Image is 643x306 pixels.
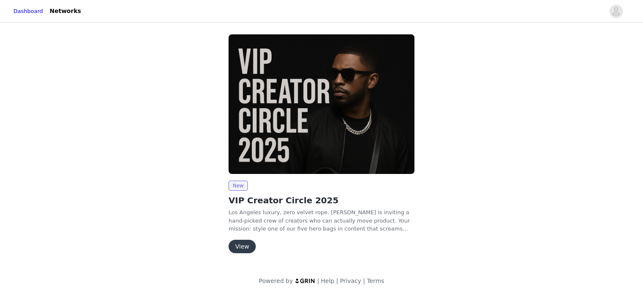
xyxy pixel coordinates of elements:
a: Privacy [340,277,361,284]
span: Powered by [259,277,293,284]
button: View [229,240,256,253]
div: avatar [612,5,620,18]
span: New [229,181,248,191]
p: Los Angeles luxury, zero velvet rope. [PERSON_NAME] is inviting a hand-picked crew of creators wh... [229,208,414,233]
img: Tote&Carry [229,34,414,174]
img: logo [295,278,316,283]
a: Help [321,277,334,284]
a: Terms [367,277,384,284]
span: | [363,277,365,284]
a: Dashboard [13,7,43,16]
span: | [336,277,338,284]
h2: VIP Creator Circle 2025 [229,194,414,207]
a: View [229,244,256,250]
a: Networks [45,2,86,21]
span: | [317,277,319,284]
